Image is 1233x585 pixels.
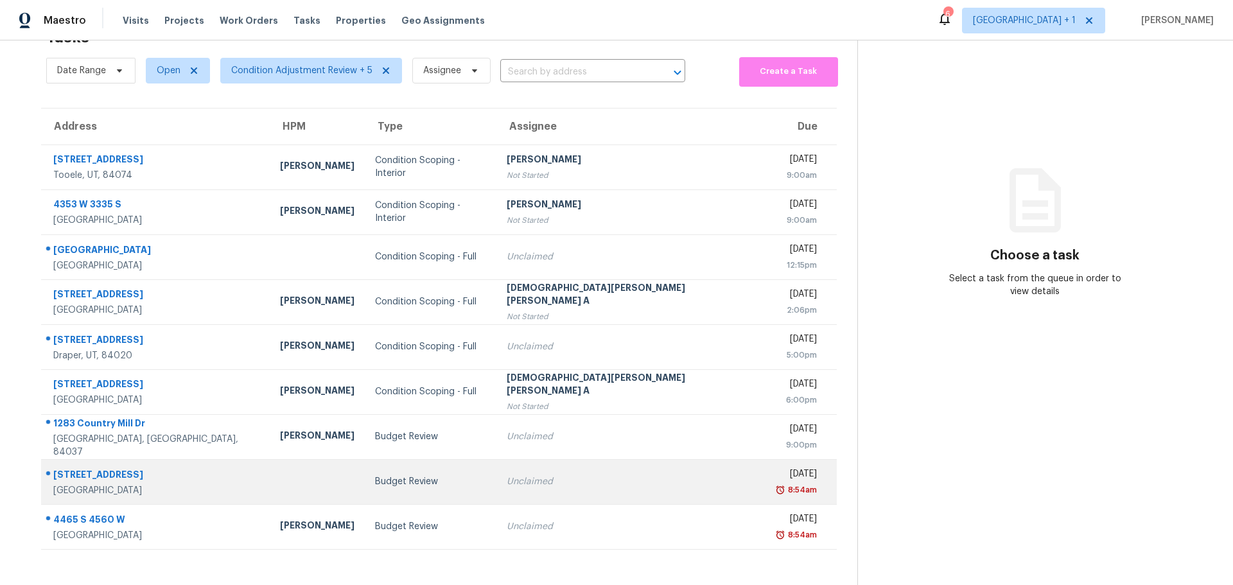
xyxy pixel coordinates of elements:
div: [STREET_ADDRESS] [53,333,259,349]
div: 6:00pm [776,394,817,406]
div: [DEMOGRAPHIC_DATA][PERSON_NAME] [PERSON_NAME] A [507,281,755,310]
span: Visits [123,14,149,27]
span: [GEOGRAPHIC_DATA] + 1 [973,14,1076,27]
div: [STREET_ADDRESS] [53,468,259,484]
th: HPM [270,109,365,144]
div: [DEMOGRAPHIC_DATA][PERSON_NAME] [PERSON_NAME] A [507,371,755,400]
div: Draper, UT, 84020 [53,349,259,362]
div: [GEOGRAPHIC_DATA] [53,484,259,497]
div: 4353 W 3335 S [53,198,259,214]
div: Unclaimed [507,250,755,263]
div: 12:15pm [776,259,817,272]
span: Assignee [423,64,461,77]
div: Unclaimed [507,340,755,353]
span: Projects [164,14,204,27]
div: [GEOGRAPHIC_DATA] [53,259,259,272]
button: Create a Task [739,57,838,87]
input: Search by address [500,62,649,82]
div: 9:00am [776,169,817,182]
div: [DATE] [776,333,817,349]
div: [PERSON_NAME] [280,384,354,400]
span: Condition Adjustment Review + 5 [231,64,372,77]
span: Work Orders [220,14,278,27]
span: Create a Task [746,64,832,79]
div: [DATE] [776,243,817,259]
div: Not Started [507,310,755,323]
th: Type [365,109,497,144]
span: Properties [336,14,386,27]
div: Condition Scoping - Interior [375,199,487,225]
span: Date Range [57,64,106,77]
div: [PERSON_NAME] [280,339,354,355]
h3: Choose a task [990,249,1080,262]
div: Not Started [507,214,755,227]
div: Budget Review [375,520,487,533]
div: [DATE] [776,288,817,304]
div: [PERSON_NAME] [507,153,755,169]
div: 9:00am [776,214,817,227]
div: [PERSON_NAME] [280,159,354,175]
div: [STREET_ADDRESS] [53,288,259,304]
th: Address [41,109,270,144]
div: 8:54am [785,528,817,541]
div: 1283 Country Mill Dr [53,417,259,433]
span: [PERSON_NAME] [1136,14,1214,27]
div: [GEOGRAPHIC_DATA] [53,214,259,227]
div: Condition Scoping - Full [375,295,487,308]
div: [GEOGRAPHIC_DATA] [53,243,259,259]
div: [GEOGRAPHIC_DATA] [53,394,259,406]
div: Not Started [507,400,755,413]
h2: Tasks [46,31,89,44]
img: Overdue Alarm Icon [775,484,785,496]
div: [STREET_ADDRESS] [53,378,259,394]
div: [GEOGRAPHIC_DATA] [53,529,259,542]
div: Unclaimed [507,430,755,443]
div: [PERSON_NAME] [280,294,354,310]
div: [DATE] [776,467,817,484]
div: Condition Scoping - Interior [375,154,487,180]
div: [DATE] [776,198,817,214]
div: 8:54am [785,484,817,496]
button: Open [669,64,686,82]
span: Open [157,64,180,77]
div: [GEOGRAPHIC_DATA], [GEOGRAPHIC_DATA], 84037 [53,433,259,458]
div: [DATE] [776,153,817,169]
div: Select a task from the queue in order to view details [947,272,1124,298]
div: 9:00pm [776,439,817,451]
span: Maestro [44,14,86,27]
div: [PERSON_NAME] [280,519,354,535]
div: 6 [943,8,952,21]
div: Budget Review [375,430,487,443]
div: Budget Review [375,475,487,488]
div: Unclaimed [507,520,755,533]
div: Condition Scoping - Full [375,385,487,398]
div: Unclaimed [507,475,755,488]
div: 4465 S 4560 W [53,513,259,529]
div: 2:06pm [776,304,817,317]
img: Overdue Alarm Icon [775,528,785,541]
div: [PERSON_NAME] [280,429,354,445]
div: 5:00pm [776,349,817,362]
div: [DATE] [776,512,817,528]
th: Due [765,109,837,144]
div: Tooele, UT, 84074 [53,169,259,182]
span: Tasks [293,16,320,25]
th: Assignee [496,109,765,144]
div: Not Started [507,169,755,182]
div: [PERSON_NAME] [280,204,354,220]
div: Condition Scoping - Full [375,340,487,353]
div: [GEOGRAPHIC_DATA] [53,304,259,317]
div: Condition Scoping - Full [375,250,487,263]
div: [DATE] [776,423,817,439]
div: [PERSON_NAME] [507,198,755,214]
div: [DATE] [776,378,817,394]
div: [STREET_ADDRESS] [53,153,259,169]
span: Geo Assignments [401,14,485,27]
